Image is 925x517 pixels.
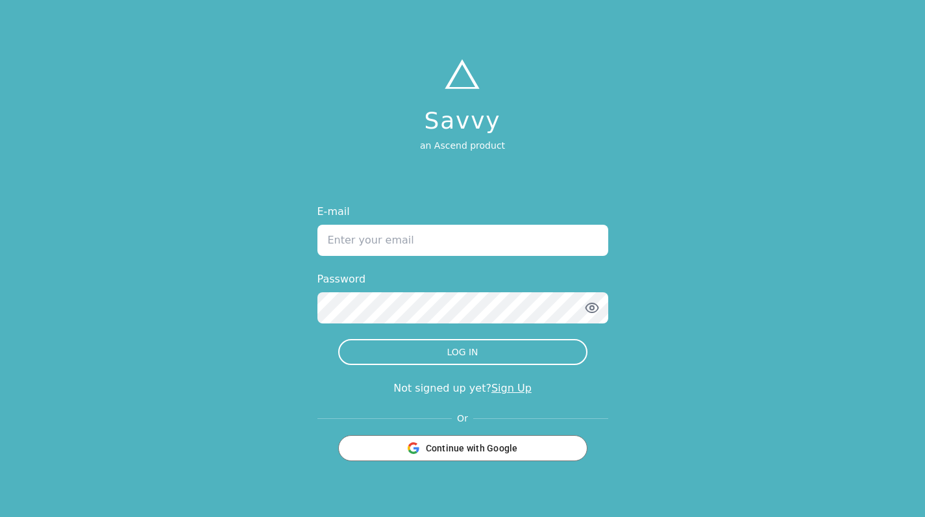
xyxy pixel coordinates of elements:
[420,139,505,152] p: an Ascend product
[317,204,608,220] label: E-mail
[452,412,473,425] span: Or
[420,108,505,134] h1: Savvy
[317,271,608,287] label: Password
[491,382,532,394] a: Sign Up
[338,339,587,365] button: LOG IN
[338,435,587,461] button: Continue with Google
[426,442,518,455] span: Continue with Google
[317,225,608,256] input: Enter your email
[393,382,491,394] span: Not signed up yet?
